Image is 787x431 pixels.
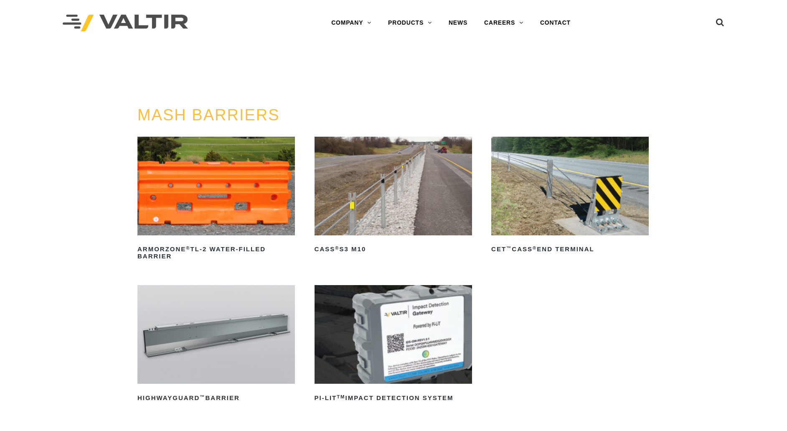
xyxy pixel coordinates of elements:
a: CONTACT [532,15,579,31]
a: CET™CASS®End Terminal [491,137,649,256]
a: CASS®S3 M10 [315,137,472,256]
sup: ® [335,245,339,250]
a: PRODUCTS [380,15,440,31]
a: MASH BARRIERS [137,106,280,124]
sup: ® [186,245,190,250]
a: ArmorZone®TL-2 Water-Filled Barrier [137,137,295,263]
h2: PI-LIT Impact Detection System [315,391,472,405]
a: COMPANY [323,15,380,31]
h2: ArmorZone TL-2 Water-Filled Barrier [137,243,295,263]
a: NEWS [440,15,476,31]
h2: CASS S3 M10 [315,243,472,256]
h2: HighwayGuard Barrier [137,391,295,405]
a: HighwayGuard™Barrier [137,285,295,404]
h2: CET CASS End Terminal [491,243,649,256]
sup: TM [337,394,345,399]
img: Valtir [63,15,188,32]
sup: ™ [506,245,512,250]
sup: ® [533,245,537,250]
sup: ™ [200,394,205,399]
a: CAREERS [476,15,532,31]
a: PI-LITTMImpact Detection System [315,285,472,404]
